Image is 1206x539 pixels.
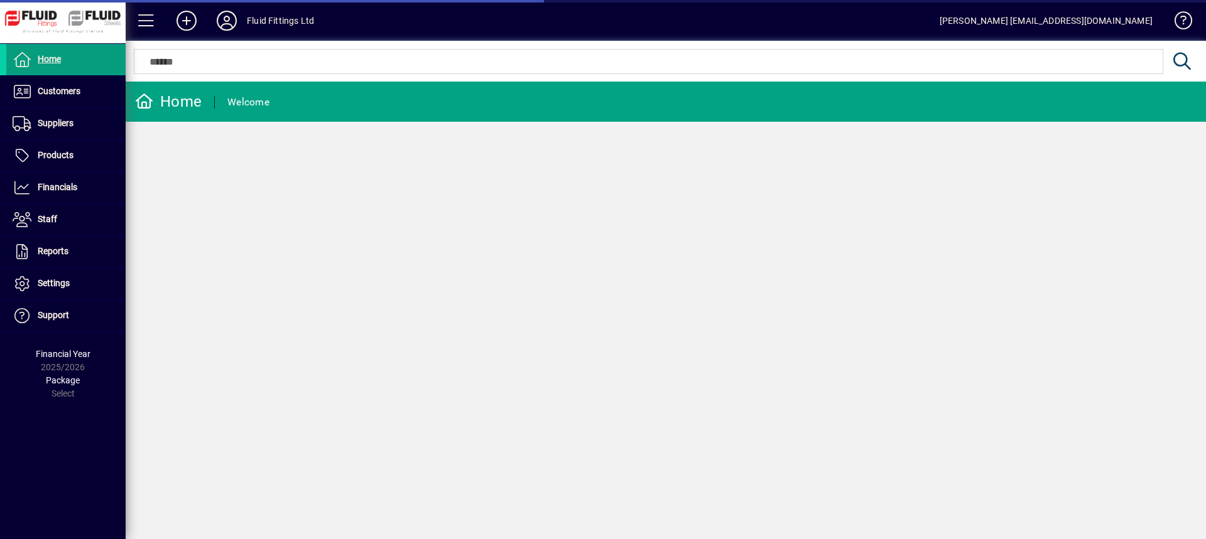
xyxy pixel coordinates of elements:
a: Settings [6,268,126,299]
a: Staff [6,204,126,235]
span: Settings [38,278,70,288]
span: Suppliers [38,118,73,128]
span: Products [38,150,73,160]
a: Support [6,300,126,331]
span: Financial Year [36,349,90,359]
a: Customers [6,76,126,107]
span: Package [46,375,80,385]
a: Products [6,140,126,171]
button: Profile [207,9,247,32]
span: Reports [38,246,68,256]
a: Knowledge Base [1165,3,1190,43]
a: Reports [6,236,126,267]
div: Home [135,92,202,112]
div: Welcome [227,92,269,112]
span: Home [38,54,61,64]
a: Suppliers [6,108,126,139]
span: Staff [38,214,57,224]
div: Fluid Fittings Ltd [247,11,314,31]
a: Financials [6,172,126,203]
span: Support [38,310,69,320]
span: Customers [38,86,80,96]
div: [PERSON_NAME] [EMAIL_ADDRESS][DOMAIN_NAME] [940,11,1153,31]
span: Financials [38,182,77,192]
button: Add [166,9,207,32]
